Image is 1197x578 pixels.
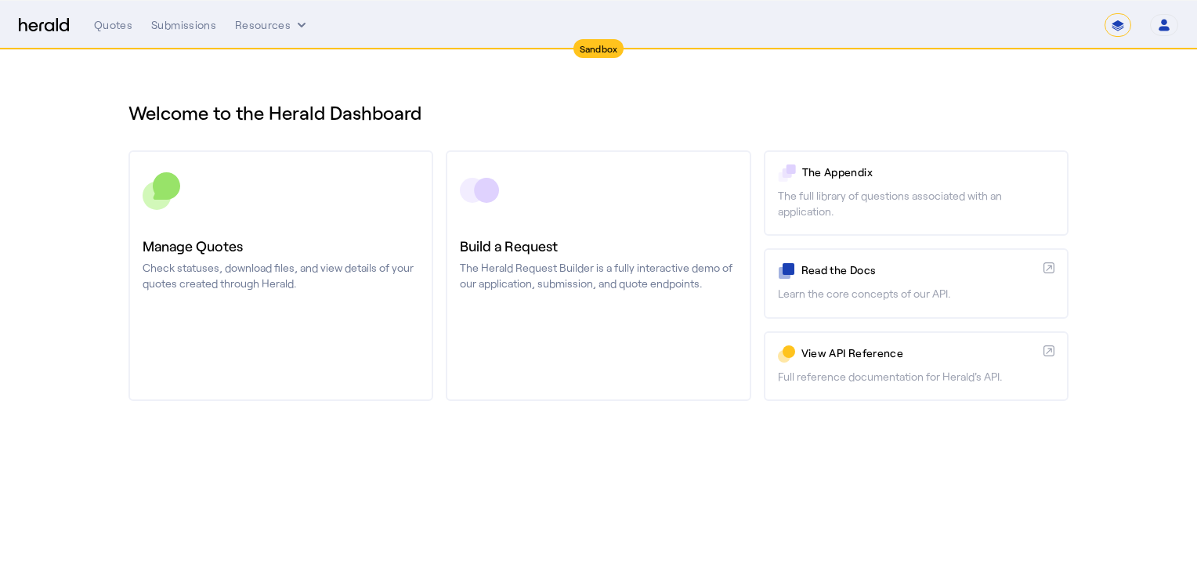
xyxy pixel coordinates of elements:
[573,39,624,58] div: Sandbox
[764,150,1069,236] a: The AppendixThe full library of questions associated with an application.
[143,235,419,257] h3: Manage Quotes
[446,150,750,401] a: Build a RequestThe Herald Request Builder is a fully interactive demo of our application, submiss...
[151,17,216,33] div: Submissions
[460,260,736,291] p: The Herald Request Builder is a fully interactive demo of our application, submission, and quote ...
[778,188,1054,219] p: The full library of questions associated with an application.
[143,260,419,291] p: Check statuses, download files, and view details of your quotes created through Herald.
[94,17,132,33] div: Quotes
[778,286,1054,302] p: Learn the core concepts of our API.
[802,164,1054,180] p: The Appendix
[778,369,1054,385] p: Full reference documentation for Herald's API.
[801,262,1037,278] p: Read the Docs
[764,248,1069,318] a: Read the DocsLearn the core concepts of our API.
[128,150,433,401] a: Manage QuotesCheck statuses, download files, and view details of your quotes created through Herald.
[235,17,309,33] button: Resources dropdown menu
[801,345,1037,361] p: View API Reference
[19,18,69,33] img: Herald Logo
[128,100,1069,125] h1: Welcome to the Herald Dashboard
[764,331,1069,401] a: View API ReferenceFull reference documentation for Herald's API.
[460,235,736,257] h3: Build a Request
